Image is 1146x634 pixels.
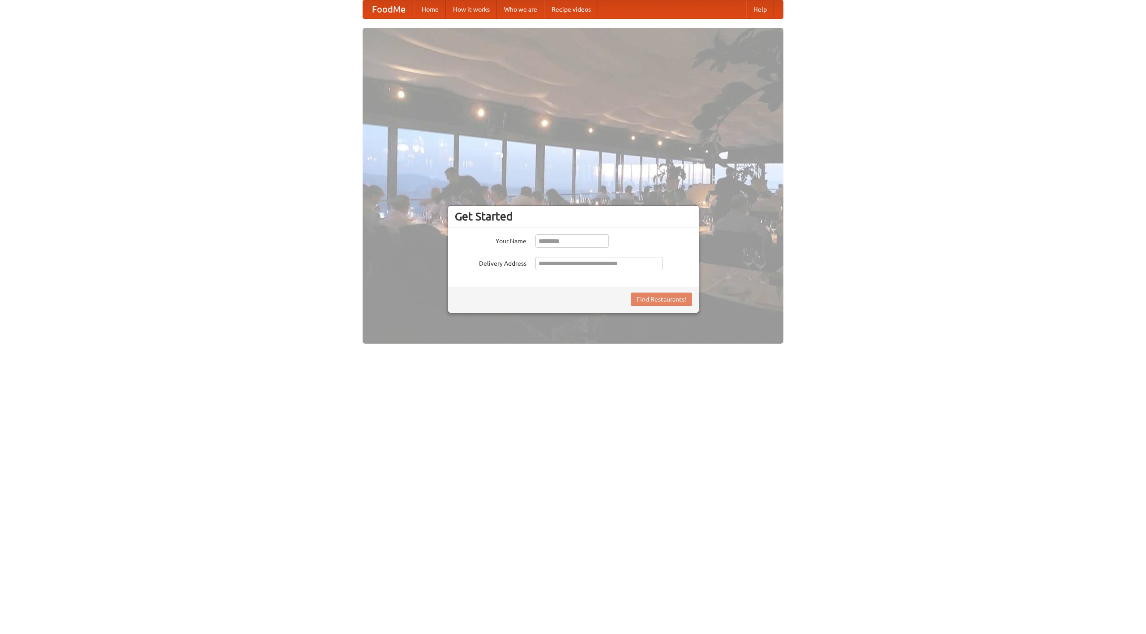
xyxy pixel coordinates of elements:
button: Find Restaurants! [631,293,692,306]
a: Who we are [497,0,544,18]
a: Recipe videos [544,0,598,18]
label: Your Name [455,234,526,246]
h3: Get Started [455,210,692,223]
a: Help [746,0,774,18]
a: How it works [446,0,497,18]
a: Home [415,0,446,18]
label: Delivery Address [455,257,526,268]
a: FoodMe [363,0,415,18]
